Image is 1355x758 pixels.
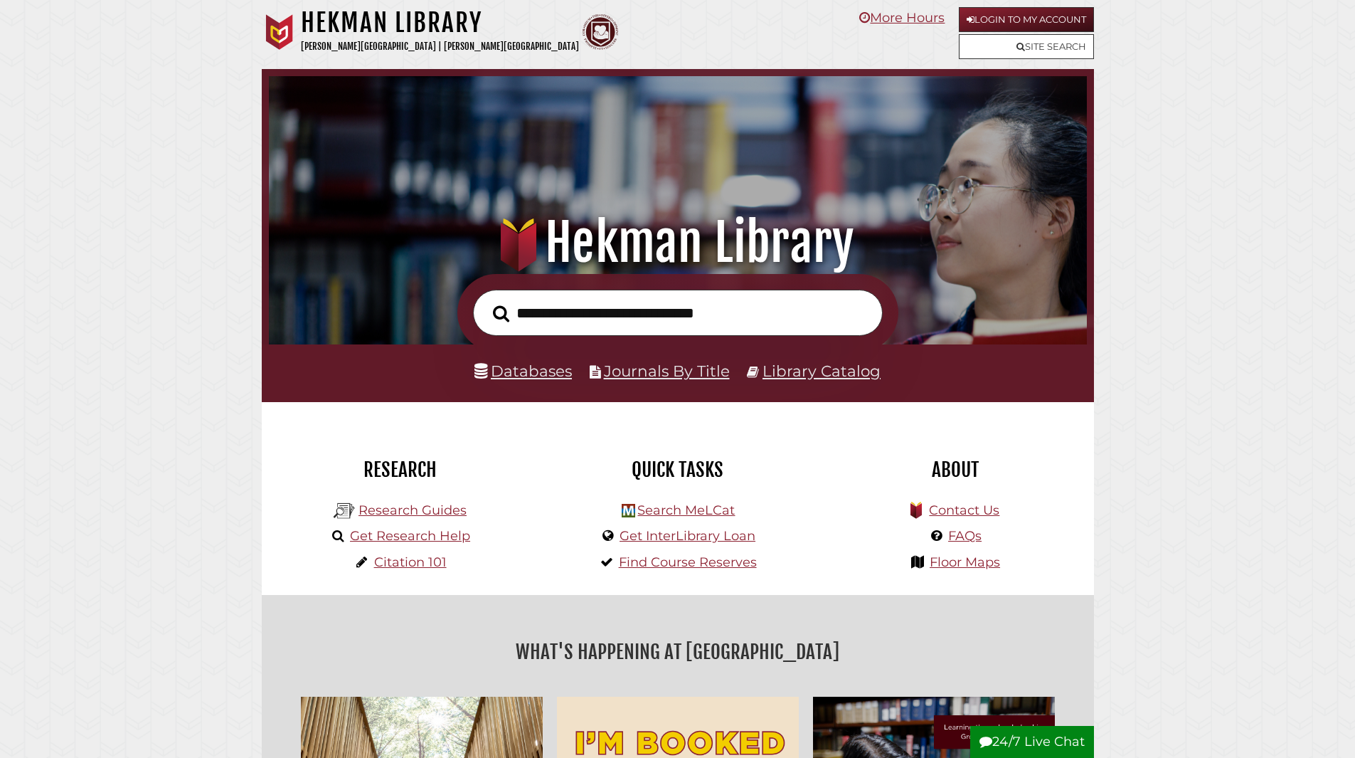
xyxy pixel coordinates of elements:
[474,362,572,380] a: Databases
[550,458,806,482] h2: Quick Tasks
[493,305,509,322] i: Search
[486,301,516,327] button: Search
[583,14,618,50] img: Calvin Theological Seminary
[620,528,755,544] a: Get InterLibrary Loan
[604,362,730,380] a: Journals By Title
[827,458,1083,482] h2: About
[301,38,579,55] p: [PERSON_NAME][GEOGRAPHIC_DATA] | [PERSON_NAME][GEOGRAPHIC_DATA]
[637,502,735,518] a: Search MeLCat
[262,14,297,50] img: Calvin University
[301,7,579,38] h1: Hekman Library
[289,211,1066,274] h1: Hekman Library
[358,502,467,518] a: Research Guides
[272,636,1083,668] h2: What's Happening at [GEOGRAPHIC_DATA]
[929,502,999,518] a: Contact Us
[374,554,447,570] a: Citation 101
[859,10,945,26] a: More Hours
[350,528,470,544] a: Get Research Help
[272,458,528,482] h2: Research
[959,7,1094,32] a: Login to My Account
[334,500,355,522] img: Hekman Library Logo
[959,34,1094,59] a: Site Search
[619,554,757,570] a: Find Course Reserves
[622,504,635,517] img: Hekman Library Logo
[762,362,881,380] a: Library Catalog
[948,528,982,544] a: FAQs
[930,554,1000,570] a: Floor Maps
